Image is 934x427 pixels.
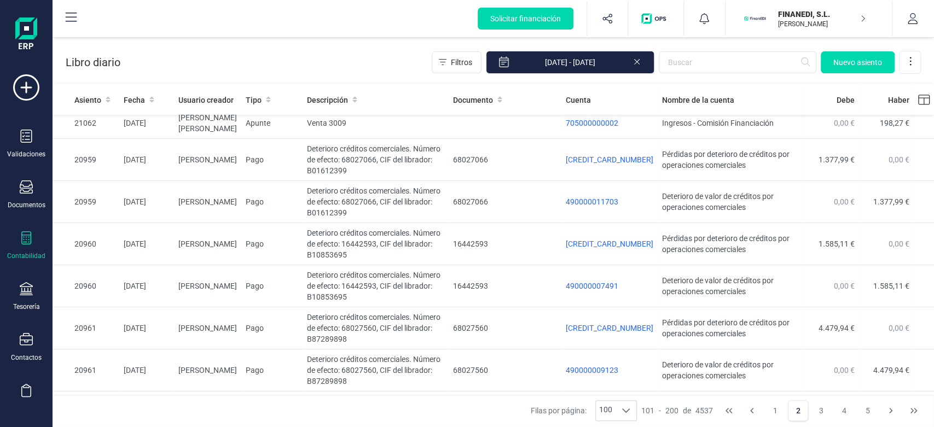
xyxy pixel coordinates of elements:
td: Pago [241,181,303,223]
td: [PERSON_NAME] [174,223,241,265]
div: Inventario [11,404,41,413]
td: [DATE] [119,108,174,139]
div: Validaciones [7,150,45,159]
td: Deterioro créditos comerciales. Número de efecto: 16442593, CIF del librador: B10853695 [303,265,449,307]
button: Page 2 [788,400,809,421]
td: [DATE] [119,223,174,265]
p: [PERSON_NAME] [778,20,866,28]
div: 16442593 [453,280,557,291]
td: [PERSON_NAME] [174,139,241,181]
div: - [641,405,713,416]
p: 490000007491 [566,280,653,291]
span: 100 [596,401,616,420]
button: Solicitar financiación [478,8,573,30]
span: 4.479,94 € [873,366,909,375]
div: 16442593 [453,238,557,249]
td: Apunte [241,108,303,139]
div: 68027066 [453,154,557,165]
span: 0,00 € [889,155,909,164]
td: [PERSON_NAME] [174,265,241,307]
td: Deterioro créditos comerciales. Número de efecto: 16442593, CIF del librador: B10853695 [303,223,449,265]
span: 0,00 € [834,366,855,375]
span: 200 [665,405,678,416]
p: 490000011703 [566,196,653,207]
span: Debe [837,95,855,106]
p: 490000009123 [566,365,653,376]
span: Solicitar financiación [490,13,561,24]
td: 20961 [53,349,119,391]
p: [CREDIT_CARD_NUMBER] [566,238,653,249]
td: Pérdidas por deterioro de créditos por operaciones comerciales [658,307,804,349]
button: Page 5 [857,400,878,421]
td: 21062 [53,108,119,139]
div: Documentos [8,201,45,209]
td: 20960 [53,223,119,265]
td: Deterioro créditos comerciales. Número de efecto: 68027066, CIF del librador: B01612399 [303,181,449,223]
button: Page 4 [834,400,855,421]
td: Deterioro de valor de créditos por operaciones comerciales [658,349,804,391]
button: Next Page [880,400,901,421]
button: Nuevo asiento [821,51,895,73]
span: 0,00 € [889,239,909,248]
span: Nuevo asiento [833,57,882,68]
span: 0,00 € [834,119,855,127]
img: Logo Finanedi [15,17,37,52]
p: [CREDIT_CARD_NUMBER] [566,323,653,334]
span: Asiento [74,95,101,106]
td: Pérdidas por deterioro de créditos por operaciones comerciales [658,223,804,265]
span: Cuenta [566,95,591,106]
td: Deterioro de valor de créditos por operaciones comerciales [658,265,804,307]
span: de [683,405,691,416]
td: Pago [241,223,303,265]
p: 705000000002 [566,118,653,128]
td: Ingresos - Comisión Financiación [658,108,804,139]
div: Contabilidad [7,251,45,260]
p: [CREDIT_CARD_NUMBER] [566,154,653,165]
td: Pago [241,265,303,307]
span: Filtros [451,57,472,68]
p: Libro diario [66,55,120,70]
button: FIFINANEDI, S.L.[PERSON_NAME] [739,1,879,36]
td: [DATE] [119,139,174,181]
span: 101 [641,405,654,416]
p: FINANEDI, S.L. [778,9,866,20]
td: [PERSON_NAME] [174,181,241,223]
span: 0,00 € [834,282,855,290]
span: Nombre de la cuenta [662,95,734,106]
td: 20960 [53,265,119,307]
td: [DATE] [119,265,174,307]
span: 4.479,94 € [819,324,855,332]
td: [PERSON_NAME] [PERSON_NAME] [174,108,241,139]
span: 0,00 € [834,197,855,206]
td: Deterioro créditos comerciales. Número de efecto: 68027560, CIF del librador: B87289898 [303,307,449,349]
img: Logo de OPS [641,13,670,24]
td: Pérdidas por deterioro de créditos por operaciones comerciales [658,139,804,181]
button: Last Page [903,400,924,421]
button: First Page [718,400,739,421]
button: Page 3 [811,400,832,421]
td: [PERSON_NAME] [174,349,241,391]
td: [DATE] [119,181,174,223]
div: 68027560 [453,323,557,334]
div: Filas por página: [531,400,637,421]
div: 68027560 [453,365,557,376]
span: 1.585,11 € [819,239,855,248]
span: 0,00 € [889,324,909,332]
td: [DATE] [119,307,174,349]
span: 1.585,11 € [873,282,909,290]
button: Previous Page [741,400,762,421]
td: Deterioro de valor de créditos por operaciones comerciales [658,181,804,223]
td: [PERSON_NAME] [174,307,241,349]
td: Venta 3009 [303,108,449,139]
td: 20959 [53,181,119,223]
td: 20961 [53,307,119,349]
span: Documento [453,95,493,106]
span: 198,27 € [880,119,909,127]
span: Haber [888,95,909,106]
span: Descripción [307,95,348,106]
td: 20959 [53,139,119,181]
td: Pago [241,139,303,181]
span: 1.377,99 € [819,155,855,164]
td: Pago [241,307,303,349]
div: Contactos [11,353,42,362]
